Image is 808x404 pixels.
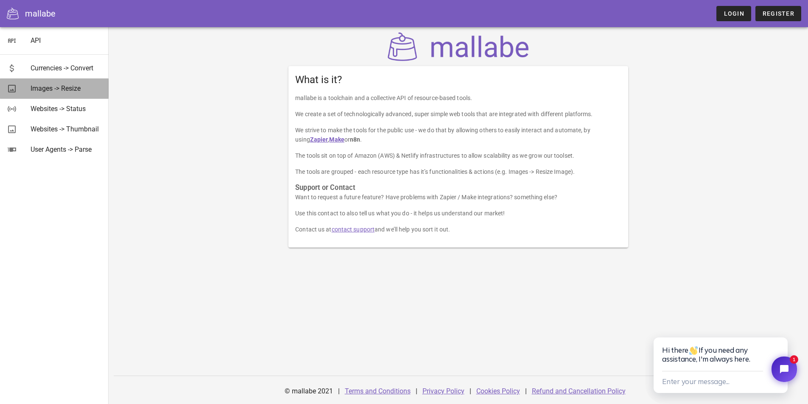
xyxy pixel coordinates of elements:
[762,10,794,17] span: Register
[723,10,744,17] span: Login
[295,167,621,176] p: The tools are grouped - each resource type has it’s functionalities & actions (e.g. Images -> Res...
[295,192,621,202] p: Want to request a future feature? Have problems with Zapier / Make integrations? something else?
[31,36,102,45] div: API
[295,93,621,103] p: mallabe is a toolchain and a collective API of resource-based tools.
[345,387,411,395] a: Terms and Conditions
[31,105,102,113] div: Websites -> Status
[476,387,520,395] a: Cookies Policy
[716,6,751,21] a: Login
[295,109,621,119] p: We create a set of technologically advanced, super simple web tools that are integrated with diff...
[295,151,621,160] p: The tools sit on top of Amazon (AWS) & Netlify infrastructures to allow scalability as we grow ou...
[338,381,340,401] div: |
[310,136,328,143] a: Zapier
[470,381,471,401] div: |
[386,32,531,61] img: mallabe Logo
[280,381,338,401] div: © mallabe 2021
[532,387,626,395] a: Refund and Cancellation Policy
[31,84,102,92] div: Images -> Resize
[422,387,464,395] a: Privacy Policy
[755,6,801,21] a: Register
[31,64,102,72] div: Currencies -> Convert
[295,125,621,144] p: We strive to make the tools for the public use - we do that by allowing others to easily interact...
[295,225,621,234] p: Contact us at and we’ll help you sort it out.
[645,310,808,404] iframe: Tidio Chat
[329,136,344,143] a: Make
[332,226,375,233] a: contact support
[25,7,56,20] div: mallabe
[525,381,527,401] div: |
[288,66,628,93] div: What is it?
[416,381,417,401] div: |
[31,125,102,133] div: Websites -> Thumbnail
[295,183,621,192] h3: Support or Contact
[31,145,102,153] div: User Agents -> Parse
[295,209,621,218] p: Use this contact to also tell us what you do - it helps us understand our market!
[350,136,360,143] strong: n8n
